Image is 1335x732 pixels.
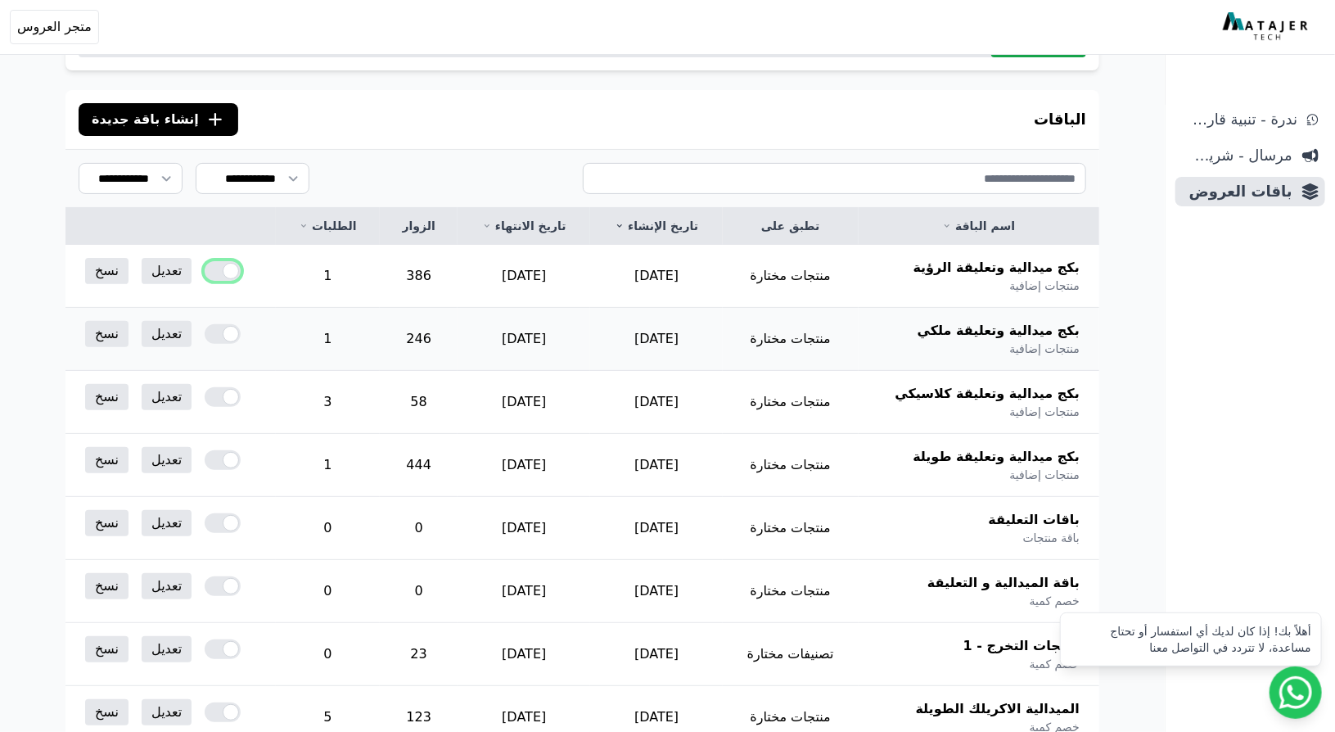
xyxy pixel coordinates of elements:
a: نسخ [85,321,129,347]
td: منتجات مختارة [723,560,859,623]
td: 1 [276,245,381,308]
span: باقات العروض [1182,180,1292,203]
a: تعديل [142,258,192,284]
a: نسخ [85,699,129,725]
span: باقة منتجات [1023,530,1080,546]
td: منتجات مختارة [723,308,859,371]
span: إنشاء باقة جديدة [92,110,199,129]
span: مرسال - شريط دعاية [1182,144,1292,167]
td: 0 [380,560,458,623]
td: 444 [380,434,458,497]
button: إنشاء باقة جديدة [79,103,238,136]
td: 1 [276,434,381,497]
span: بكج ميدالية وتعليقة ملكي [918,321,1080,341]
td: 58 [380,371,458,434]
td: [DATE] [590,308,722,371]
a: نسخ [85,447,129,473]
a: تعديل [142,384,192,410]
td: [DATE] [590,245,722,308]
button: متجر العروس [10,10,99,44]
td: 246 [380,308,458,371]
a: اسم الباقة [878,218,1080,234]
td: 0 [276,560,381,623]
span: منتجات التخرج - 1 [963,636,1080,656]
span: خصم كمية [1030,593,1080,609]
span: منتجات إضافية [1010,404,1080,420]
td: [DATE] [458,434,590,497]
td: منتجات مختارة [723,245,859,308]
td: [DATE] [590,434,722,497]
a: تعديل [142,321,192,347]
img: MatajerTech Logo [1223,12,1312,42]
span: بكج ميدالية وتعليقة كلاسيكي [895,384,1080,404]
a: تعديل [142,636,192,662]
th: تطبق على [723,208,859,245]
th: الزوار [380,208,458,245]
td: [DATE] [590,497,722,560]
td: منتجات مختارة [723,371,859,434]
td: [DATE] [458,371,590,434]
td: 0 [276,497,381,560]
td: 3 [276,371,381,434]
a: نسخ [85,510,129,536]
td: تصنيفات مختارة [723,623,859,686]
a: تاريخ الانتهاء [477,218,571,234]
a: نسخ [85,384,129,410]
a: نسخ [85,573,129,599]
td: [DATE] [458,497,590,560]
td: [DATE] [458,623,590,686]
span: بكج ميدالية وتعليقة طويلة [913,447,1080,467]
span: الميدالية الاكريلك الطويلة [916,699,1080,719]
a: تاريخ الإنشاء [610,218,702,234]
td: [DATE] [458,308,590,371]
span: باقات التعليقة [989,510,1080,530]
a: الطلبات [295,218,361,234]
td: [DATE] [590,560,722,623]
span: منتجات إضافية [1010,341,1080,357]
td: 386 [380,245,458,308]
td: منتجات مختارة [723,497,859,560]
span: ندرة - تنبية قارب علي النفاذ [1182,108,1297,131]
td: [DATE] [590,623,722,686]
a: نسخ [85,636,129,662]
td: 23 [380,623,458,686]
td: 1 [276,308,381,371]
span: منتجات إضافية [1010,278,1080,294]
a: تعديل [142,573,192,599]
span: خصم كمية [1030,656,1080,672]
span: منتجات إضافية [1010,467,1080,483]
a: تعديل [142,447,192,473]
a: نسخ [85,258,129,284]
span: باقة الميدالية و التعليقة [927,573,1080,593]
a: تعديل [142,510,192,536]
td: 0 [380,497,458,560]
h3: الباقات [1034,108,1086,131]
span: بكج ميدالية وتعليقة الرؤية [913,258,1080,278]
a: تعديل [142,699,192,725]
td: [DATE] [458,245,590,308]
td: [DATE] [458,560,590,623]
td: [DATE] [590,371,722,434]
td: 0 [276,623,381,686]
span: متجر العروس [17,17,92,37]
div: أهلاً بك! إذا كان لديك أي استفسار أو تحتاج مساعدة، لا تتردد في التواصل معنا [1071,623,1311,656]
td: منتجات مختارة [723,434,859,497]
